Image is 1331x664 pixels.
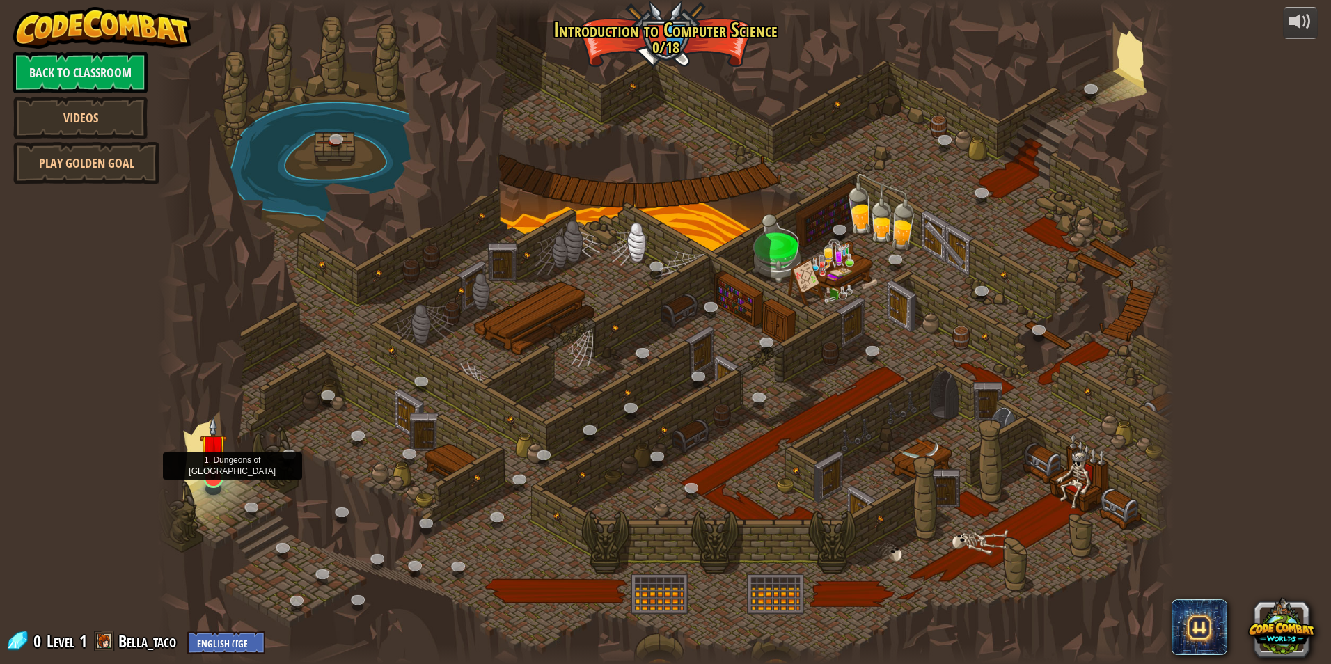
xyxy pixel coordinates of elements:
img: level-banner-unstarted.png [200,416,227,479]
span: 0 [33,630,45,652]
a: Videos [13,97,148,139]
span: 1 [79,630,87,652]
button: Adjust volume [1283,7,1318,40]
img: CodeCombat - Learn how to code by playing a game [13,7,191,49]
span: Level [47,630,74,653]
a: Play Golden Goal [13,142,159,184]
a: Back to Classroom [13,52,148,93]
a: Bella_taco [118,630,180,652]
